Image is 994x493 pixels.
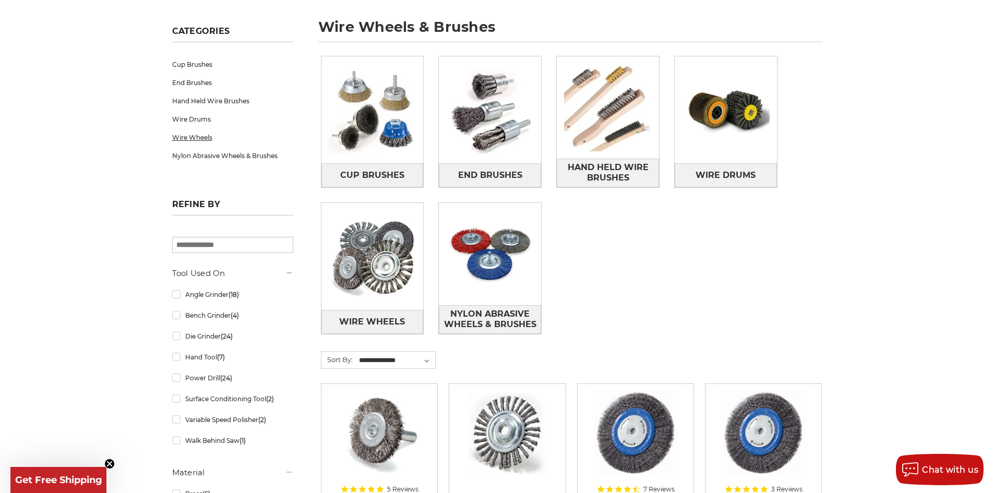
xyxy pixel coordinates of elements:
a: Bench Grinder [172,306,293,324]
span: (18) [229,291,239,298]
span: (1) [239,437,246,444]
img: End Brushes [439,59,541,161]
a: Wire Drums [675,163,777,187]
a: Hand Held Wire Brushes [172,92,293,110]
a: Nylon Abrasive Wheels & Brushes [172,147,293,165]
div: Get Free ShippingClose teaser [10,467,106,493]
span: (2) [258,416,266,424]
a: Wire Wheels [172,128,293,147]
img: 7" x 5/8"-11 Stringer Bead Wire Wheel [465,391,549,475]
span: Cup Brushes [340,166,404,184]
a: Cup Brushes [172,55,293,74]
a: Angle Grinder [172,285,293,304]
span: Hand Held Wire Brushes [557,159,658,187]
span: Chat with us [922,465,978,475]
span: Get Free Shipping [15,474,102,486]
span: End Brushes [458,166,522,184]
img: 6" Crimped Wire Wheel for Pedestal Grinder [720,391,807,475]
button: Close teaser [104,459,115,469]
a: Cup Brushes [321,163,424,187]
a: End Brushes [439,163,541,187]
h5: Categories [172,26,293,42]
img: Wire Wheels [321,206,424,308]
span: Nylon Abrasive Wheels & Brushes [439,305,541,333]
h5: Refine by [172,199,293,215]
span: Wire Wheels [339,313,405,331]
a: 8" Crimped Wire Wheel for Pedestal Grinder [585,391,686,492]
select: Sort By: [357,353,435,368]
h5: Material [172,466,293,479]
a: Die Grinder [172,327,293,345]
img: 8" Crimped Wire Wheel for Pedestal Grinder [592,391,679,475]
a: Hand Tool [172,348,293,366]
a: Power Drill [172,369,293,387]
label: Sort By: [321,352,353,367]
img: Cup Brushes [321,59,424,161]
img: Hand Held Wire Brushes [557,56,659,159]
span: (7) [217,353,225,361]
a: Nylon Abrasive Wheels & Brushes [439,305,541,334]
img: Wire Drums [675,59,777,161]
a: 7" x 5/8"-11 Stringer Bead Wire Wheel [457,391,558,492]
a: Surface Conditioning Tool [172,390,293,408]
a: Wire Wheels [321,310,424,333]
img: Crimped Wire Wheel with Shank Non Magnetic [338,391,421,475]
h5: Tool Used On [172,267,293,280]
span: Wire Drums [696,166,756,184]
img: Nylon Abrasive Wheels & Brushes [439,203,541,305]
span: (4) [231,311,239,319]
a: End Brushes [172,74,293,92]
span: (24) [221,332,233,340]
a: Walk Behind Saw [172,431,293,450]
a: Variable Speed Polisher [172,411,293,429]
span: (2) [266,395,274,403]
a: Wire Drums [172,110,293,128]
button: Chat with us [896,454,984,485]
h1: wire wheels & brushes [318,20,822,42]
span: (24) [220,374,232,382]
a: 6" Crimped Wire Wheel for Pedestal Grinder [713,391,814,492]
a: Hand Held Wire Brushes [557,159,659,187]
a: Crimped Wire Wheel with Shank Non Magnetic [329,391,430,492]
